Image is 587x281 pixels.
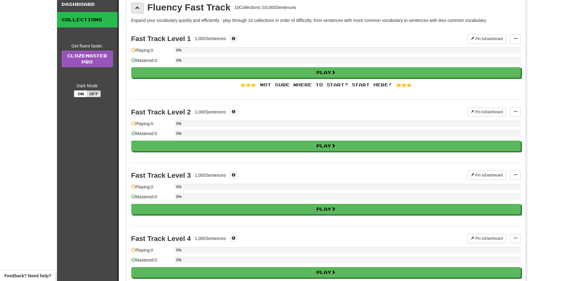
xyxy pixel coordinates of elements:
[62,83,113,89] div: Dark Mode
[131,204,521,214] button: Play
[131,82,521,88] div: 👉👉👉 Not sure where to start? Start here! 👈👈👈
[131,57,171,68] div: Mastered: 0
[131,47,171,57] div: Playing: 0
[195,109,226,115] div: 1,000 Sentences
[467,171,506,180] button: Pin toDashboard
[234,4,296,10] div: 10 Collections / 10,000 Sentences
[131,194,171,204] div: Mastered: 0
[131,267,521,278] button: Play
[131,171,191,179] div: Fast Track Level 3
[131,108,191,116] div: Fast Track Level 2
[195,172,226,178] div: 1,000 Sentences
[131,67,521,78] button: Play
[131,184,171,194] div: Playing: 0
[57,12,118,27] a: Collections
[131,235,191,242] div: Fast Track Level 4
[195,35,226,42] div: 1,000 Sentences
[195,235,226,242] div: 1,000 Sentences
[467,34,506,43] button: Pin toDashboard
[467,234,506,243] button: Pin toDashboard
[131,257,171,267] div: Mastered: 0
[131,130,171,141] div: Mastered: 0
[131,121,171,131] div: Playing: 0
[74,90,88,97] button: On
[131,141,521,151] button: Play
[87,90,101,97] button: Off
[4,273,51,279] span: Open feedback widget
[131,17,521,23] p: Expand your vocabulary quickly and efficiently - play through 10 collections in order of difficul...
[147,3,230,12] div: Fluency Fast Track
[467,107,506,117] button: Pin toDashboard
[131,35,191,43] div: Fast Track Level 1
[62,51,113,67] a: ClozemasterPro
[131,247,171,257] div: Playing: 0
[62,43,113,49] div: Get fluent faster.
